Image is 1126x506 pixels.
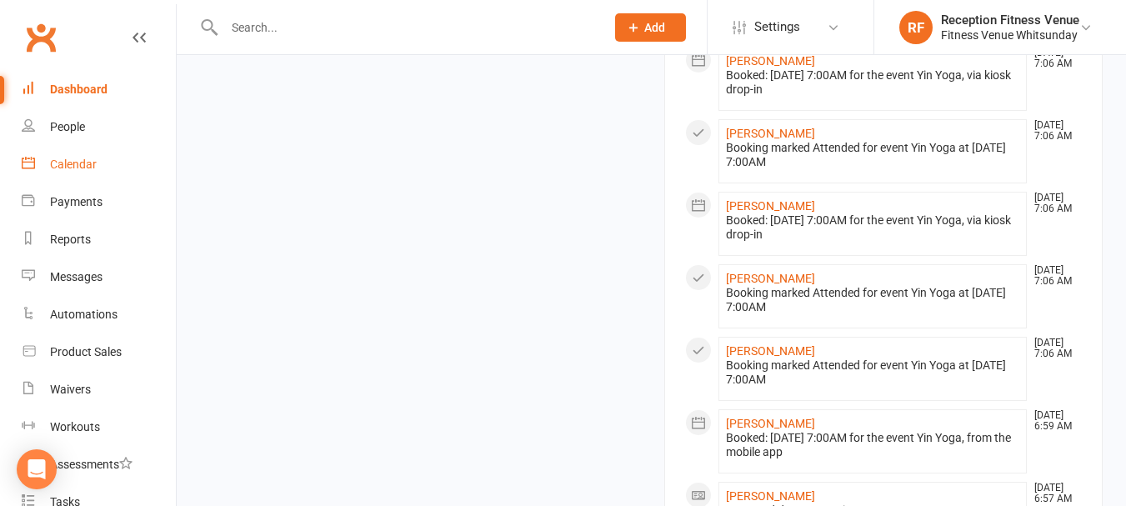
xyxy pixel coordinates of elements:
[22,333,176,371] a: Product Sales
[50,195,103,208] div: Payments
[941,13,1079,28] div: Reception Fitness Venue
[754,8,800,46] span: Settings
[22,408,176,446] a: Workouts
[726,358,1020,387] div: Booking marked Attended for event Yin Yoga at [DATE] 7:00AM
[899,11,933,44] div: RF
[22,146,176,183] a: Calendar
[22,71,176,108] a: Dashboard
[1026,193,1081,214] time: [DATE] 7:06 AM
[615,13,686,42] button: Add
[50,345,122,358] div: Product Sales
[726,54,815,68] a: [PERSON_NAME]
[22,296,176,333] a: Automations
[941,28,1079,43] div: Fitness Venue Whitsunday
[726,417,815,430] a: [PERSON_NAME]
[50,383,91,396] div: Waivers
[50,83,108,96] div: Dashboard
[726,431,1020,459] div: Booked: [DATE] 7:00AM for the event Yin Yoga, from the mobile app
[22,371,176,408] a: Waivers
[219,16,593,39] input: Search...
[50,420,100,433] div: Workouts
[726,141,1020,169] div: Booking marked Attended for event Yin Yoga at [DATE] 7:00AM
[726,272,815,285] a: [PERSON_NAME]
[644,21,665,34] span: Add
[1026,120,1081,142] time: [DATE] 7:06 AM
[50,233,91,246] div: Reports
[22,446,176,483] a: Assessments
[726,344,815,358] a: [PERSON_NAME]
[726,127,815,140] a: [PERSON_NAME]
[50,308,118,321] div: Automations
[1026,483,1081,504] time: [DATE] 6:57 AM
[1026,48,1081,69] time: [DATE] 7:06 AM
[726,213,1020,242] div: Booked: [DATE] 7:00AM for the event Yin Yoga, via kiosk drop-in
[1026,410,1081,432] time: [DATE] 6:59 AM
[1026,265,1081,287] time: [DATE] 7:06 AM
[22,258,176,296] a: Messages
[22,108,176,146] a: People
[1026,338,1081,359] time: [DATE] 7:06 AM
[50,270,103,283] div: Messages
[50,120,85,133] div: People
[20,17,62,58] a: Clubworx
[22,183,176,221] a: Payments
[726,68,1020,97] div: Booked: [DATE] 7:00AM for the event Yin Yoga, via kiosk drop-in
[50,158,97,171] div: Calendar
[726,286,1020,314] div: Booking marked Attended for event Yin Yoga at [DATE] 7:00AM
[726,489,815,503] a: [PERSON_NAME]
[726,199,815,213] a: [PERSON_NAME]
[22,221,176,258] a: Reports
[17,449,57,489] div: Open Intercom Messenger
[50,458,133,471] div: Assessments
